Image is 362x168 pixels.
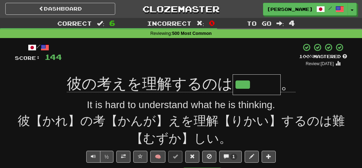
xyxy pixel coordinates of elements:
div: Text-to-speech controls [85,151,113,163]
span: 0 [209,19,215,27]
small: Review: [DATE] [306,61,334,66]
button: ½ [100,151,113,163]
span: 6 [109,19,115,27]
span: : [276,20,284,26]
span: Correct [57,20,92,27]
button: Play sentence audio (ctl+space) [86,151,100,163]
button: Ignore sentence (alt+i) [202,151,216,163]
button: 1 [219,151,242,163]
div: It is hard to understand what he is thinking. [15,98,347,112]
div: 彼【かれ】の考【かんが】えを理解【りかい】するのは難【むずか】しい。 [15,112,347,147]
a: Dashboard [5,3,115,15]
a: [PERSON_NAME] / [263,3,348,15]
span: 1 [233,154,235,159]
button: Set this sentence to 100% Mastered (alt+m) [168,151,182,163]
button: Reset to 0% Mastered (alt+r) [185,151,199,163]
span: 4 [289,19,295,27]
span: [PERSON_NAME] [267,6,313,12]
button: 🧠 [150,151,165,163]
span: : [197,20,204,26]
button: Add to collection (alt+a) [262,151,276,163]
button: Edit sentence (alt+d) [245,151,259,163]
span: 。 [281,75,296,92]
span: 144 [45,52,62,61]
div: / [15,43,62,52]
button: Favorite sentence (alt+f) [133,151,147,163]
span: To go [247,20,271,27]
span: 100 % [299,54,313,59]
strong: 500 Most Common [172,31,212,36]
span: / [328,6,332,11]
button: Toggle translation (alt+t) [116,151,130,163]
span: Incorrect [147,20,192,27]
div: Mastered [299,54,347,60]
span: 彼の考えを理解するのは [67,75,233,92]
span: : [97,20,105,26]
a: Clozemaster [126,3,236,15]
span: Score: [15,55,40,61]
